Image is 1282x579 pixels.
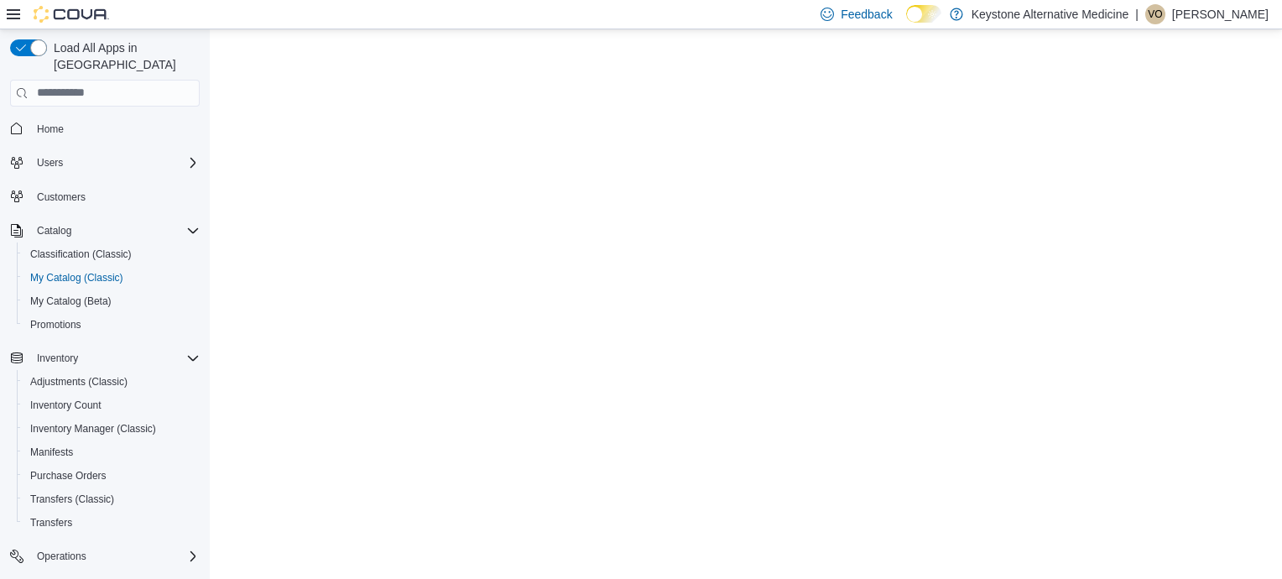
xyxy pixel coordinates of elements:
[23,466,200,486] span: Purchase Orders
[3,117,206,141] button: Home
[30,399,102,412] span: Inventory Count
[3,347,206,370] button: Inventory
[30,348,200,368] span: Inventory
[30,295,112,308] span: My Catalog (Beta)
[37,352,78,365] span: Inventory
[23,513,79,533] a: Transfers
[23,419,200,439] span: Inventory Manager (Classic)
[30,153,200,173] span: Users
[23,244,200,264] span: Classification (Classic)
[30,375,128,389] span: Adjustments (Classic)
[23,395,108,415] a: Inventory Count
[30,546,200,566] span: Operations
[3,185,206,209] button: Customers
[30,221,78,241] button: Catalog
[30,446,73,459] span: Manifests
[30,248,132,261] span: Classification (Classic)
[34,6,109,23] img: Cova
[1135,4,1139,24] p: |
[3,545,206,568] button: Operations
[17,464,206,488] button: Purchase Orders
[17,394,206,417] button: Inventory Count
[23,395,200,415] span: Inventory Count
[37,224,71,237] span: Catalog
[30,318,81,331] span: Promotions
[3,219,206,243] button: Catalog
[17,441,206,464] button: Manifests
[23,268,130,288] a: My Catalog (Classic)
[23,268,200,288] span: My Catalog (Classic)
[17,313,206,336] button: Promotions
[23,489,200,509] span: Transfers (Classic)
[1172,4,1269,24] p: [PERSON_NAME]
[30,516,72,529] span: Transfers
[906,5,941,23] input: Dark Mode
[1148,4,1162,24] span: VO
[17,266,206,289] button: My Catalog (Classic)
[30,186,200,207] span: Customers
[37,123,64,136] span: Home
[17,289,206,313] button: My Catalog (Beta)
[23,442,200,462] span: Manifests
[23,372,134,392] a: Adjustments (Classic)
[37,550,86,563] span: Operations
[30,493,114,506] span: Transfers (Classic)
[841,6,892,23] span: Feedback
[30,119,70,139] a: Home
[23,466,113,486] a: Purchase Orders
[30,187,92,207] a: Customers
[17,243,206,266] button: Classification (Classic)
[30,469,107,482] span: Purchase Orders
[37,156,63,170] span: Users
[17,417,206,441] button: Inventory Manager (Classic)
[30,348,85,368] button: Inventory
[23,442,80,462] a: Manifests
[1145,4,1165,24] div: Victoria Ortiz
[23,291,200,311] span: My Catalog (Beta)
[30,118,200,139] span: Home
[23,315,200,335] span: Promotions
[23,315,88,335] a: Promotions
[23,513,200,533] span: Transfers
[17,511,206,535] button: Transfers
[17,488,206,511] button: Transfers (Classic)
[23,291,118,311] a: My Catalog (Beta)
[23,372,200,392] span: Adjustments (Classic)
[37,190,86,204] span: Customers
[30,221,200,241] span: Catalog
[30,422,156,436] span: Inventory Manager (Classic)
[30,153,70,173] button: Users
[17,370,206,394] button: Adjustments (Classic)
[3,151,206,175] button: Users
[23,419,163,439] a: Inventory Manager (Classic)
[972,4,1129,24] p: Keystone Alternative Medicine
[47,39,200,73] span: Load All Apps in [GEOGRAPHIC_DATA]
[30,271,123,284] span: My Catalog (Classic)
[30,546,93,566] button: Operations
[23,244,138,264] a: Classification (Classic)
[23,489,121,509] a: Transfers (Classic)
